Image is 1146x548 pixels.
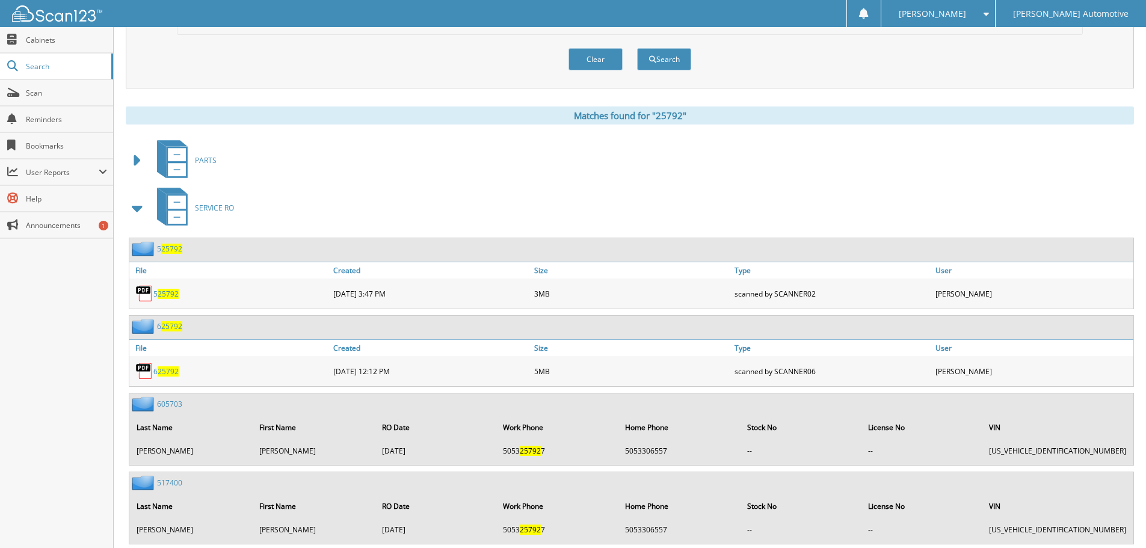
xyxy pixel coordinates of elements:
th: First Name [253,494,375,519]
span: Announcements [26,220,107,230]
a: Size [531,262,732,279]
td: 5053306557 [619,441,740,461]
th: License No [862,415,982,440]
a: File [129,340,330,356]
div: scanned by SCANNER06 [732,359,932,383]
th: Stock No [741,415,861,440]
div: [PERSON_NAME] [932,282,1133,306]
span: User Reports [26,167,99,177]
img: folder2.png [132,241,157,256]
a: 525792 [153,289,179,299]
td: [PERSON_NAME] [131,441,252,461]
a: Size [531,340,732,356]
th: RO Date [376,494,496,519]
a: Created [330,340,531,356]
div: Matches found for "25792" [126,106,1134,125]
a: 517400 [157,478,182,488]
th: License No [862,494,982,519]
span: Reminders [26,114,107,125]
th: VIN [983,494,1132,519]
div: [DATE] 3:47 PM [330,282,531,306]
a: 525792 [157,244,182,254]
td: [PERSON_NAME] [131,520,252,540]
span: Search [26,61,105,72]
td: [DATE] [376,520,496,540]
th: RO Date [376,415,496,440]
span: PARTS [195,155,217,165]
th: Last Name [131,494,252,519]
td: [US_VEHICLE_IDENTIFICATION_NUMBER] [983,441,1132,461]
a: 625792 [157,321,182,331]
button: Search [637,48,691,70]
a: 605703 [157,399,182,409]
a: Created [330,262,531,279]
span: SERVICE RO [195,203,234,213]
div: [DATE] 12:12 PM [330,359,531,383]
a: 625792 [153,366,179,377]
img: PDF.png [135,285,153,303]
td: 5053 7 [497,441,618,461]
a: User [932,262,1133,279]
td: -- [862,520,982,540]
td: [DATE] [376,441,496,461]
div: 1 [99,221,108,230]
td: [US_VEHICLE_IDENTIFICATION_NUMBER] [983,520,1132,540]
th: First Name [253,415,375,440]
th: Work Phone [497,415,618,440]
div: scanned by SCANNER02 [732,282,932,306]
td: 5053306557 [619,520,740,540]
span: Cabinets [26,35,107,45]
span: [PERSON_NAME] Automotive [1013,10,1129,17]
span: 25792 [520,525,541,535]
span: 25792 [158,366,179,377]
td: [PERSON_NAME] [253,441,375,461]
span: [PERSON_NAME] [899,10,966,17]
th: Home Phone [619,494,740,519]
a: Type [732,262,932,279]
td: -- [862,441,982,461]
span: Bookmarks [26,141,107,151]
div: [PERSON_NAME] [932,359,1133,383]
img: PDF.png [135,362,153,380]
span: 25792 [161,321,182,331]
span: Help [26,194,107,204]
div: 3MB [531,282,732,306]
span: Scan [26,88,107,98]
span: 25792 [161,244,182,254]
th: Stock No [741,494,861,519]
a: PARTS [150,137,217,184]
td: 5053 7 [497,520,618,540]
th: VIN [983,415,1132,440]
td: -- [741,441,861,461]
td: -- [741,520,861,540]
img: folder2.png [132,396,157,411]
img: scan123-logo-white.svg [12,5,102,22]
button: Clear [568,48,623,70]
th: Work Phone [497,494,618,519]
img: folder2.png [132,475,157,490]
td: [PERSON_NAME] [253,520,375,540]
img: folder2.png [132,319,157,334]
span: 25792 [520,446,541,456]
th: Last Name [131,415,252,440]
th: Home Phone [619,415,740,440]
a: Type [732,340,932,356]
div: 5MB [531,359,732,383]
a: SERVICE RO [150,184,234,232]
a: User [932,340,1133,356]
a: File [129,262,330,279]
span: 25792 [158,289,179,299]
